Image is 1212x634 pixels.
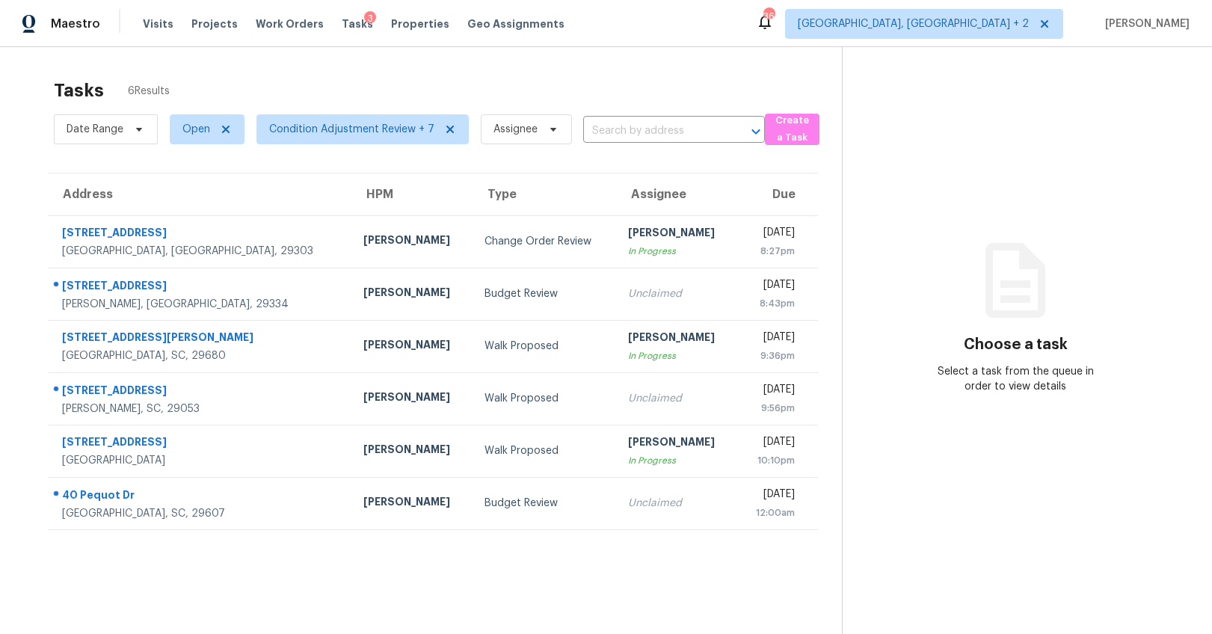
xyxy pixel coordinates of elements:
[191,16,238,31] span: Projects
[1099,16,1190,31] span: [PERSON_NAME]
[628,496,725,511] div: Unclaimed
[749,296,795,311] div: 8:43pm
[749,277,795,296] div: [DATE]
[628,330,725,348] div: [PERSON_NAME]
[749,244,795,259] div: 8:27pm
[929,364,1102,394] div: Select a task from the queue in order to view details
[749,225,795,244] div: [DATE]
[363,442,461,461] div: [PERSON_NAME]
[749,401,795,416] div: 9:56pm
[749,453,795,468] div: 10:10pm
[616,173,737,215] th: Assignee
[62,348,339,363] div: [GEOGRAPHIC_DATA], SC, 29680
[964,337,1068,352] h3: Choose a task
[62,330,339,348] div: [STREET_ADDRESS][PERSON_NAME]
[67,122,123,137] span: Date Range
[269,122,434,137] span: Condition Adjustment Review + 7
[48,173,351,215] th: Address
[763,9,774,24] div: 36
[364,11,376,26] div: 3
[583,120,723,143] input: Search by address
[485,496,604,511] div: Budget Review
[749,382,795,401] div: [DATE]
[363,390,461,408] div: [PERSON_NAME]
[485,443,604,458] div: Walk Proposed
[628,348,725,363] div: In Progress
[363,494,461,513] div: [PERSON_NAME]
[342,19,373,29] span: Tasks
[628,391,725,406] div: Unclaimed
[62,434,339,453] div: [STREET_ADDRESS]
[628,453,725,468] div: In Progress
[485,391,604,406] div: Walk Proposed
[363,285,461,304] div: [PERSON_NAME]
[62,453,339,468] div: [GEOGRAPHIC_DATA]
[493,122,538,137] span: Assignee
[62,244,339,259] div: [GEOGRAPHIC_DATA], [GEOGRAPHIC_DATA], 29303
[772,112,812,147] span: Create a Task
[182,122,210,137] span: Open
[485,286,604,301] div: Budget Review
[391,16,449,31] span: Properties
[737,173,818,215] th: Due
[628,434,725,453] div: [PERSON_NAME]
[54,83,104,98] h2: Tasks
[745,121,766,142] button: Open
[473,173,616,215] th: Type
[749,505,795,520] div: 12:00am
[62,401,339,416] div: [PERSON_NAME], SC, 29053
[485,339,604,354] div: Walk Proposed
[749,348,795,363] div: 9:36pm
[62,383,339,401] div: [STREET_ADDRESS]
[143,16,173,31] span: Visits
[467,16,565,31] span: Geo Assignments
[363,233,461,251] div: [PERSON_NAME]
[256,16,324,31] span: Work Orders
[749,434,795,453] div: [DATE]
[62,225,339,244] div: [STREET_ADDRESS]
[749,487,795,505] div: [DATE]
[765,114,819,145] button: Create a Task
[628,244,725,259] div: In Progress
[628,286,725,301] div: Unclaimed
[62,487,339,506] div: 40 Pequot Dr
[351,173,473,215] th: HPM
[62,506,339,521] div: [GEOGRAPHIC_DATA], SC, 29607
[798,16,1029,31] span: [GEOGRAPHIC_DATA], [GEOGRAPHIC_DATA] + 2
[62,278,339,297] div: [STREET_ADDRESS]
[363,337,461,356] div: [PERSON_NAME]
[485,234,604,249] div: Change Order Review
[128,84,170,99] span: 6 Results
[51,16,100,31] span: Maestro
[628,225,725,244] div: [PERSON_NAME]
[749,330,795,348] div: [DATE]
[62,297,339,312] div: [PERSON_NAME], [GEOGRAPHIC_DATA], 29334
